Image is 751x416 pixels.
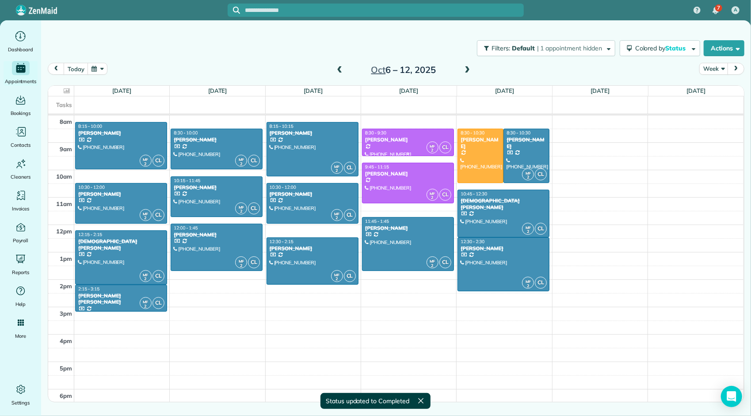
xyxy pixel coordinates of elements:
span: Settings [11,398,30,407]
span: 12:30 - 2:15 [270,239,294,244]
a: Settings [4,382,38,407]
span: Status updated to Completed [326,397,409,405]
small: 2 [236,262,247,270]
div: [PERSON_NAME] [506,137,547,149]
span: CL [439,256,451,268]
button: next [728,63,744,75]
span: Contacts [11,141,30,149]
small: 2 [236,160,247,168]
small: 2 [236,207,247,216]
span: 10:15 - 11:45 [174,178,200,183]
span: More [15,332,26,340]
span: 10am [56,173,72,180]
span: 9:45 - 11:15 [365,164,389,170]
span: 10:45 - 12:30 [461,191,487,197]
span: 5pm [60,365,72,372]
span: Dashboard [8,45,33,54]
span: MF [143,299,149,304]
span: CL [248,256,260,268]
span: MF [430,259,435,263]
div: [PERSON_NAME] [365,137,451,143]
span: 7 [717,4,720,11]
div: [PERSON_NAME] [78,130,164,136]
a: Help [4,284,38,309]
span: MF [143,272,149,277]
span: Payroll [13,236,29,245]
div: [PERSON_NAME] [173,137,260,143]
span: CL [248,202,260,214]
a: Bookings [4,93,38,118]
div: [PERSON_NAME] [269,191,356,197]
div: Open Intercom Messenger [721,386,742,407]
a: Invoices [4,188,38,213]
span: 8am [60,118,72,125]
span: MF [526,279,531,284]
span: MF [526,171,531,176]
span: CL [535,277,547,289]
span: 8:30 - 10:30 [507,130,530,136]
span: | 1 appointment hidden [537,44,602,52]
span: 12pm [56,228,72,235]
span: 12:30 - 2:30 [461,239,484,244]
div: [PERSON_NAME] [269,130,356,136]
span: 8:30 - 9:30 [365,130,386,136]
a: [DATE] [208,87,227,94]
a: [DATE] [686,87,705,94]
span: CL [439,189,451,201]
div: [PERSON_NAME] [460,245,547,252]
a: Contacts [4,125,38,149]
span: Default [512,44,535,52]
span: Cleaners [11,172,30,181]
div: [PERSON_NAME] [365,225,451,231]
a: Cleaners [4,156,38,181]
a: [DATE] [304,87,323,94]
small: 2 [140,302,151,311]
span: MF [143,211,149,216]
button: Actions [704,40,744,56]
span: 8:15 - 10:00 [78,123,102,129]
div: [PERSON_NAME] [269,245,356,252]
div: [PERSON_NAME] [365,171,451,177]
small: 2 [140,160,151,168]
div: [PERSON_NAME] [PERSON_NAME] [78,293,164,305]
button: today [64,63,88,75]
small: 2 [140,275,151,283]
button: Week [699,63,728,75]
button: prev [48,63,65,75]
span: A [734,7,737,14]
div: [DEMOGRAPHIC_DATA][PERSON_NAME] [460,198,547,210]
span: 3pm [60,310,72,317]
small: 2 [427,194,438,202]
small: 2 [427,146,438,155]
span: 11am [56,200,72,207]
span: Tasks [56,101,72,108]
a: Reports [4,252,38,277]
a: Filters: Default | 1 appointment hidden [473,40,615,56]
span: Bookings [11,109,31,118]
span: CL [344,270,356,282]
span: 12:15 - 2:15 [78,232,102,237]
h2: 6 – 12, 2025 [348,65,459,75]
svg: Focus search [233,7,240,14]
div: 7 unread notifications [706,1,725,20]
span: MF [143,157,149,162]
span: CL [152,270,164,282]
span: Reports [12,268,30,277]
span: 10:30 - 12:00 [270,184,296,190]
small: 2 [427,262,438,270]
button: Focus search [228,7,240,14]
div: [PERSON_NAME] [78,191,164,197]
span: 2:15 - 3:15 [78,286,99,292]
span: 11:45 - 1:45 [365,218,389,224]
small: 2 [332,167,343,175]
span: CL [152,297,164,309]
button: Filters: Default | 1 appointment hidden [477,40,615,56]
span: 1pm [60,255,72,262]
span: 4pm [60,337,72,344]
button: Colored byStatus [620,40,700,56]
small: 2 [522,228,534,236]
span: CL [248,155,260,167]
small: 2 [522,173,534,182]
span: MF [239,259,244,263]
span: 12:00 - 1:45 [174,225,198,231]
